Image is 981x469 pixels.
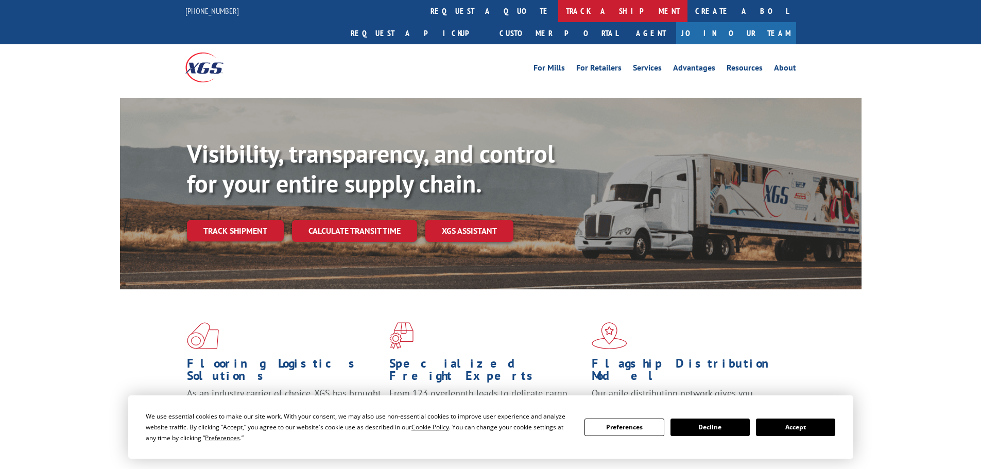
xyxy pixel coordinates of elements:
img: xgs-icon-flagship-distribution-model-red [592,322,627,349]
a: Agent [626,22,676,44]
a: Request a pickup [343,22,492,44]
a: Calculate transit time [292,220,417,242]
button: Accept [756,419,835,436]
a: For Mills [533,64,565,75]
span: As an industry carrier of choice, XGS has brought innovation and dedication to flooring logistics... [187,387,381,424]
a: Resources [727,64,763,75]
a: XGS ASSISTANT [425,220,513,242]
span: Cookie Policy [411,423,449,431]
a: Advantages [673,64,715,75]
a: About [774,64,796,75]
img: xgs-icon-total-supply-chain-intelligence-red [187,322,219,349]
a: For Retailers [576,64,622,75]
a: Track shipment [187,220,284,241]
h1: Flooring Logistics Solutions [187,357,382,387]
a: [PHONE_NUMBER] [185,6,239,16]
div: We use essential cookies to make our site work. With your consent, we may also use non-essential ... [146,411,572,443]
div: Cookie Consent Prompt [128,395,853,459]
a: Join Our Team [676,22,796,44]
h1: Specialized Freight Experts [389,357,584,387]
h1: Flagship Distribution Model [592,357,786,387]
p: From 123 overlength loads to delicate cargo, our experienced staff knows the best way to move you... [389,387,584,433]
button: Preferences [584,419,664,436]
span: Preferences [205,433,240,442]
b: Visibility, transparency, and control for your entire supply chain. [187,137,555,199]
a: Services [633,64,662,75]
a: Customer Portal [492,22,626,44]
img: xgs-icon-focused-on-flooring-red [389,322,414,349]
button: Decline [670,419,750,436]
span: Our agile distribution network gives you nationwide inventory management on demand. [592,387,781,411]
